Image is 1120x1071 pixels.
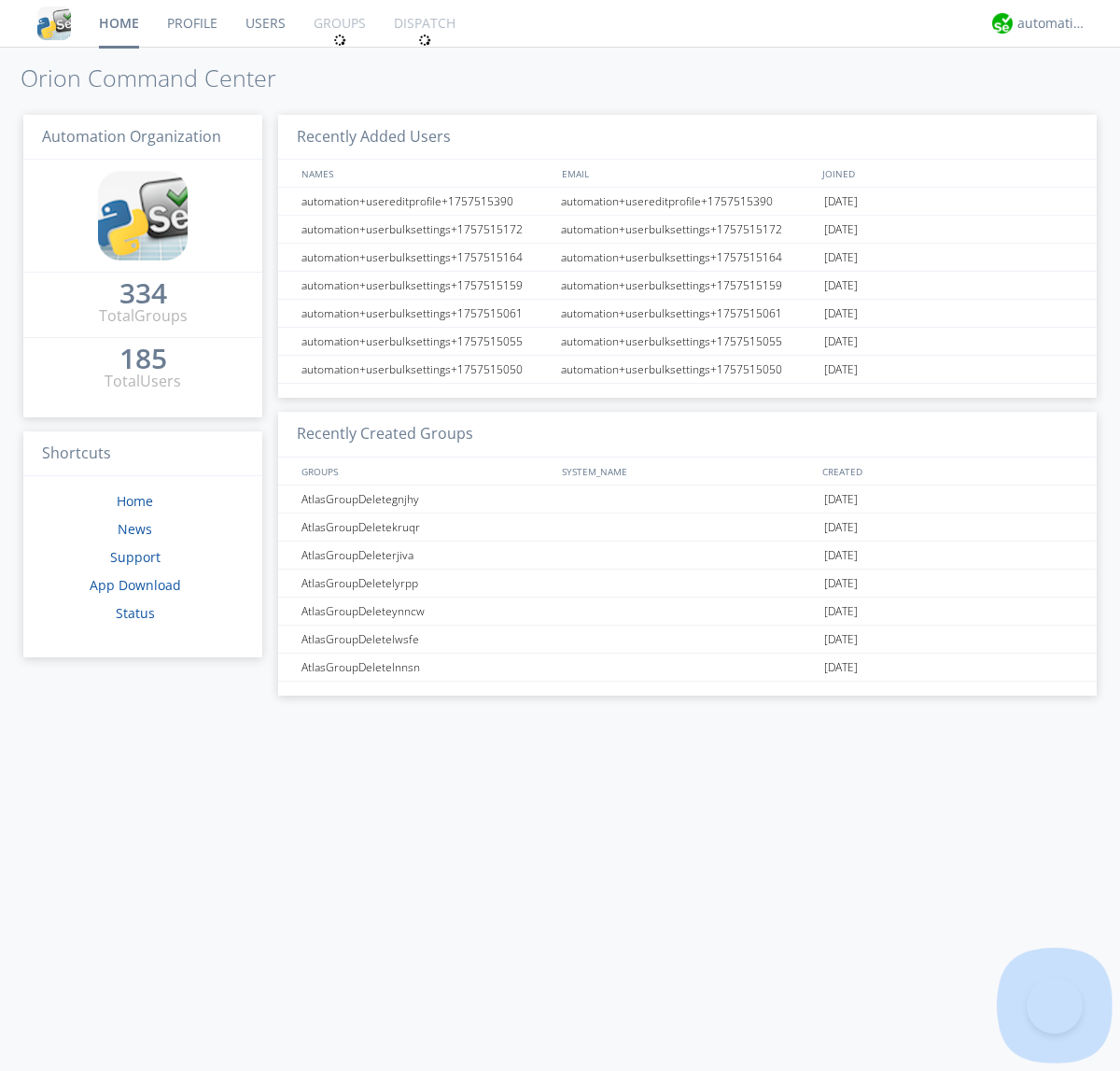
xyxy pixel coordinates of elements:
a: News [118,520,152,538]
span: Automation Organization [42,126,221,147]
div: Total Users [105,371,181,392]
div: automation+userbulksettings+1757515159 [297,272,555,299]
span: [DATE] [824,356,858,384]
div: GROUPS [297,458,553,485]
div: AtlasGroupDeletelwsfe [297,626,555,653]
div: automation+atlas [1017,14,1087,33]
div: automation+userbulksettings+1757515159 [556,272,819,299]
a: AtlasGroupDeletelnnsn[DATE] [278,654,1097,682]
div: AtlasGroupDeletegnjhy [297,486,555,513]
img: cddb5a64eb264b2086981ab96f4c1ba7 [37,7,71,40]
a: AtlasGroupDeletelwsfe[DATE] [278,626,1097,654]
a: automation+usereditprofile+1757515390automation+usereditprofile+1757515390[DATE] [278,188,1097,216]
a: Support [110,548,161,566]
a: 185 [119,349,167,371]
iframe: Toggle Customer Support [1027,978,1083,1034]
a: Home [117,492,153,510]
div: automation+userbulksettings+1757515164 [556,244,819,271]
span: [DATE] [824,216,858,244]
span: [DATE] [824,654,858,682]
div: automation+userbulksettings+1757515172 [556,216,819,243]
div: automation+userbulksettings+1757515055 [297,328,555,355]
a: AtlasGroupDeleteynncw[DATE] [278,598,1097,626]
div: AtlasGroupDeletekruqr [297,514,555,541]
a: automation+userbulksettings+1757515050automation+userbulksettings+1757515050[DATE] [278,356,1097,384]
div: automation+usereditprofile+1757515390 [297,188,555,215]
div: EMAIL [557,160,818,187]
span: [DATE] [824,244,858,272]
img: spin.svg [333,34,346,47]
div: SYSTEM_NAME [557,458,818,485]
div: automation+userbulksettings+1757515061 [297,300,555,327]
a: AtlasGroupDeletegnjhy[DATE] [278,486,1097,514]
a: automation+userbulksettings+1757515159automation+userbulksettings+1757515159[DATE] [278,272,1097,300]
a: Status [116,604,155,622]
span: [DATE] [824,272,858,300]
a: automation+userbulksettings+1757515164automation+userbulksettings+1757515164[DATE] [278,244,1097,272]
span: [DATE] [824,570,858,598]
h3: Recently Added Users [278,115,1097,161]
div: 185 [119,349,167,368]
div: AtlasGroupDeletelyrpp [297,570,555,597]
div: automation+userbulksettings+1757515164 [297,244,555,271]
span: [DATE] [824,486,858,514]
div: AtlasGroupDeleterjiva [297,542,555,569]
h3: Recently Created Groups [278,412,1097,458]
div: automation+userbulksettings+1757515050 [556,356,819,383]
div: automation+userbulksettings+1757515061 [556,300,819,327]
div: JOINED [818,160,1079,187]
a: automation+userbulksettings+1757515172automation+userbulksettings+1757515172[DATE] [278,216,1097,244]
div: automation+userbulksettings+1757515050 [297,356,555,383]
img: cddb5a64eb264b2086981ab96f4c1ba7 [98,171,188,261]
div: automation+userbulksettings+1757515172 [297,216,555,243]
a: AtlasGroupDeletelyrpp[DATE] [278,570,1097,598]
span: [DATE] [824,328,858,356]
div: AtlasGroupDeletelnnsn [297,654,555,681]
div: CREATED [818,458,1079,485]
a: 334 [119,284,167,305]
span: [DATE] [824,188,858,216]
a: automation+userbulksettings+1757515061automation+userbulksettings+1757515061[DATE] [278,300,1097,328]
a: AtlasGroupDeleterjiva[DATE] [278,542,1097,570]
img: spin.svg [418,34,431,47]
div: NAMES [297,160,553,187]
div: Total Groups [99,305,188,327]
span: [DATE] [824,598,858,626]
span: [DATE] [824,626,858,654]
span: [DATE] [824,514,858,542]
div: automation+userbulksettings+1757515055 [556,328,819,355]
h3: Shortcuts [23,431,262,477]
span: [DATE] [824,300,858,328]
div: AtlasGroupDeleteynncw [297,598,555,625]
a: App Download [90,576,181,594]
a: AtlasGroupDeletekruqr[DATE] [278,514,1097,542]
span: [DATE] [824,542,858,570]
div: automation+usereditprofile+1757515390 [556,188,819,215]
div: 334 [119,284,167,303]
a: automation+userbulksettings+1757515055automation+userbulksettings+1757515055[DATE] [278,328,1097,356]
img: d2d01cd9b4174d08988066c6d424eccd [992,13,1013,34]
